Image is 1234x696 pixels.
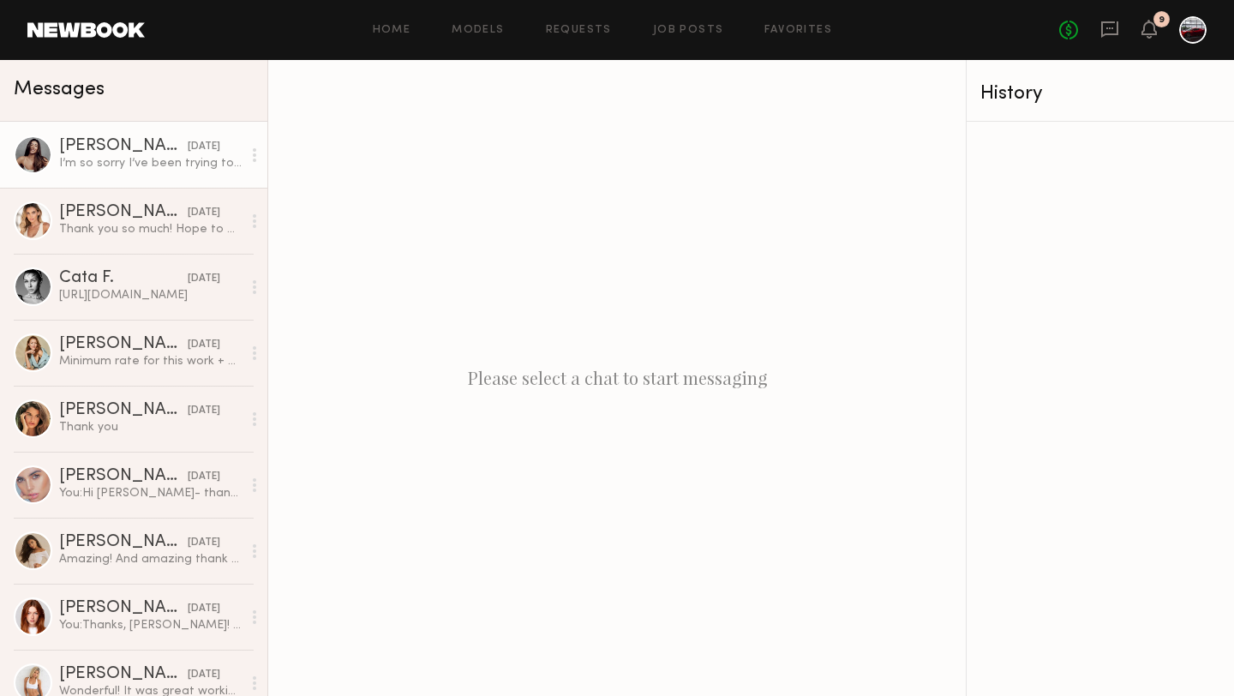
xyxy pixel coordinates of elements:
[188,337,220,353] div: [DATE]
[14,80,105,99] span: Messages
[59,468,188,485] div: [PERSON_NAME]
[653,25,724,36] a: Job Posts
[59,204,188,221] div: [PERSON_NAME] [PERSON_NAME]
[59,402,188,419] div: [PERSON_NAME]
[59,419,242,435] div: Thank you
[188,469,220,485] div: [DATE]
[546,25,612,36] a: Requests
[59,534,188,551] div: [PERSON_NAME]
[59,551,242,567] div: Amazing! And amazing thank you!
[268,60,966,696] div: Please select a chat to start messaging
[59,353,242,369] div: Minimum rate for this work + usage is 2K
[59,666,188,683] div: [PERSON_NAME]
[59,617,242,633] div: You: Thanks, [PERSON_NAME]! It was a pleasure working with you! :) Also, if you'd like to join ou...
[1159,15,1165,25] div: 9
[188,403,220,419] div: [DATE]
[59,155,242,171] div: I’m so sorry I’ve been trying to film all day but there’s so much background noise where I am. I’...
[188,601,220,617] div: [DATE]
[452,25,504,36] a: Models
[188,205,220,221] div: [DATE]
[188,667,220,683] div: [DATE]
[188,139,220,155] div: [DATE]
[59,336,188,353] div: [PERSON_NAME]
[59,485,242,501] div: You: Hi [PERSON_NAME]- thank you so much! It was great working with you :)
[980,84,1220,104] div: History
[373,25,411,36] a: Home
[59,138,188,155] div: [PERSON_NAME]
[59,221,242,237] div: Thank you so much! Hope to work with you again in the future. Have a great week! :)
[764,25,832,36] a: Favorites
[188,535,220,551] div: [DATE]
[59,287,242,303] div: [URL][DOMAIN_NAME]
[59,270,188,287] div: Cata F.
[188,271,220,287] div: [DATE]
[59,600,188,617] div: [PERSON_NAME]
